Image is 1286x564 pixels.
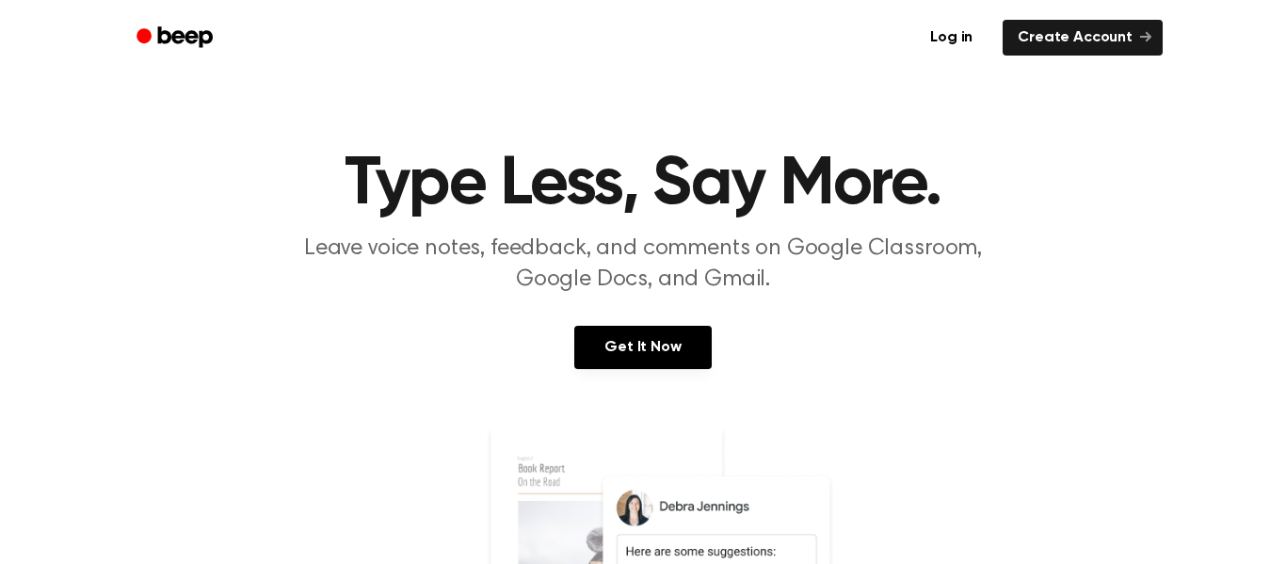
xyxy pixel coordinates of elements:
p: Leave voice notes, feedback, and comments on Google Classroom, Google Docs, and Gmail. [281,234,1005,296]
h1: Type Less, Say More. [161,151,1125,218]
a: Log in [911,16,991,59]
a: Get It Now [574,326,711,369]
a: Beep [123,20,230,56]
a: Create Account [1003,20,1163,56]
